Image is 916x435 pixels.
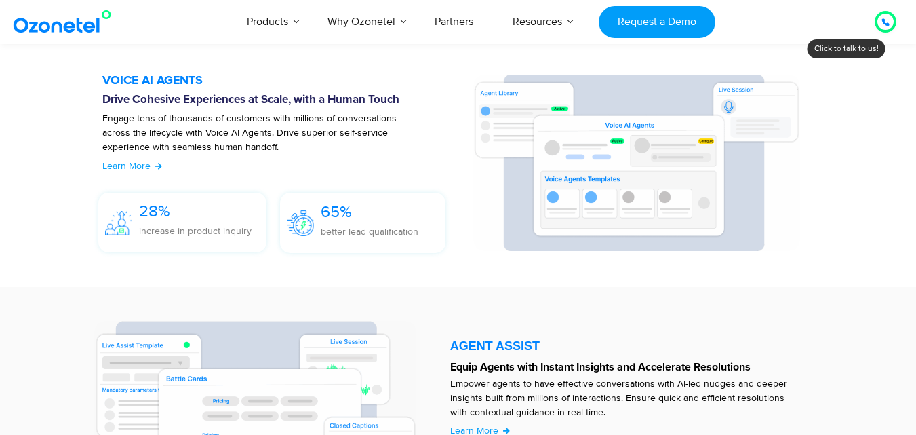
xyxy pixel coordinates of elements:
[105,211,132,235] img: 28%
[102,159,163,173] a: Learn More
[450,362,751,373] strong: Equip Agents with Instant Insights and Accelerate Resolutions
[321,202,352,222] span: 65%
[139,202,170,221] span: 28%
[102,75,460,87] h5: VOICE AI AGENTS
[102,94,460,107] h6: Drive Cohesive Experiences at Scale, with a Human Touch
[450,340,814,352] div: AGENT ASSIST
[102,160,151,172] span: Learn More
[321,225,418,239] p: better lead qualification
[287,210,314,235] img: 65%
[599,6,715,38] a: Request a Demo
[139,224,252,238] p: increase in product inquiry
[450,377,801,419] p: Empower agents to have effective conversations with AI-led nudges and deeper insights built from ...
[102,111,426,168] p: Engage tens of thousands of customers with millions of conversations across the lifecycle with Vo...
